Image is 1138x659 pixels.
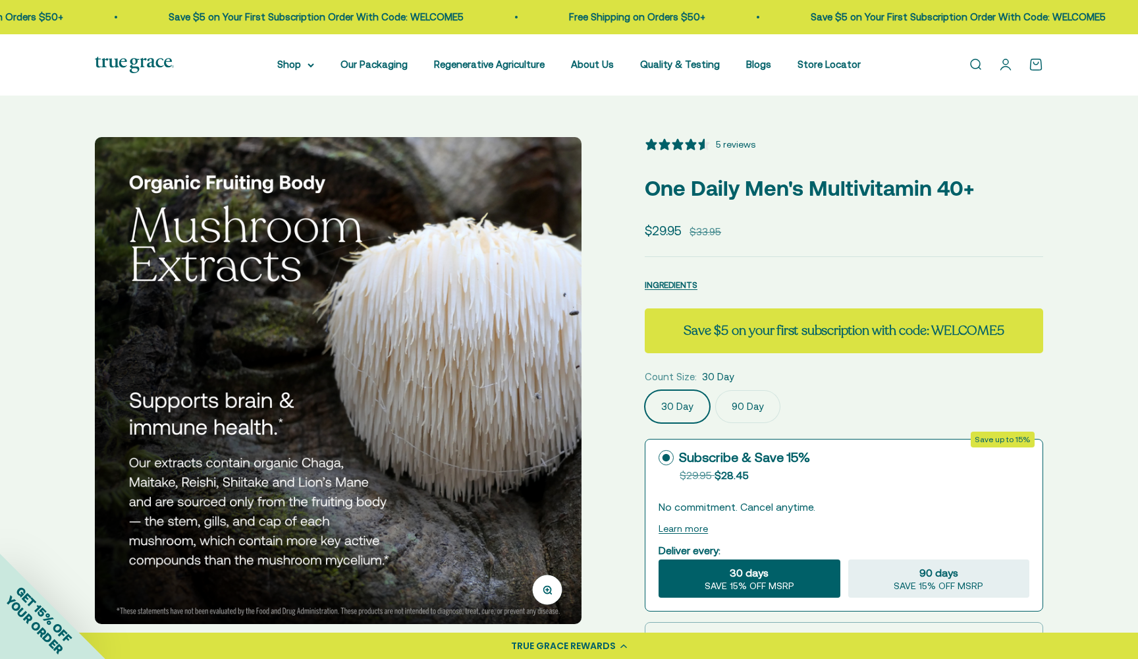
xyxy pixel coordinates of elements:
span: 30 Day [702,369,734,385]
a: Blogs [746,59,771,70]
compare-at-price: $33.95 [690,224,721,240]
a: Regenerative Agriculture [434,59,545,70]
p: One Daily Men's Multivitamin 40+ [645,171,1043,205]
button: 4.6 stars, 5 ratings [645,137,755,152]
strong: Save $5 on your first subscription with code: WELCOME5 [684,322,1004,339]
img: One Daily Men's 40+ Multivitamin [95,137,582,624]
a: Free Shipping on Orders $50+ [555,11,691,22]
span: INGREDIENTS [645,280,697,290]
div: TRUE GRACE REWARDS [511,639,616,653]
span: YOUR ORDER [3,593,66,656]
p: Save $5 on Your First Subscription Order With Code: WELCOME5 [797,9,1092,25]
legend: Count Size: [645,369,697,385]
button: INGREDIENTS [645,277,697,293]
a: About Us [571,59,614,70]
sale-price: $29.95 [645,221,682,241]
a: Quality & Testing [640,59,720,70]
div: 5 reviews [716,137,755,152]
span: GET 15% OFF [13,584,74,645]
summary: Shop [277,57,314,72]
a: Store Locator [798,59,861,70]
p: Save $5 on Your First Subscription Order With Code: WELCOME5 [155,9,450,25]
a: Our Packaging [340,59,408,70]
